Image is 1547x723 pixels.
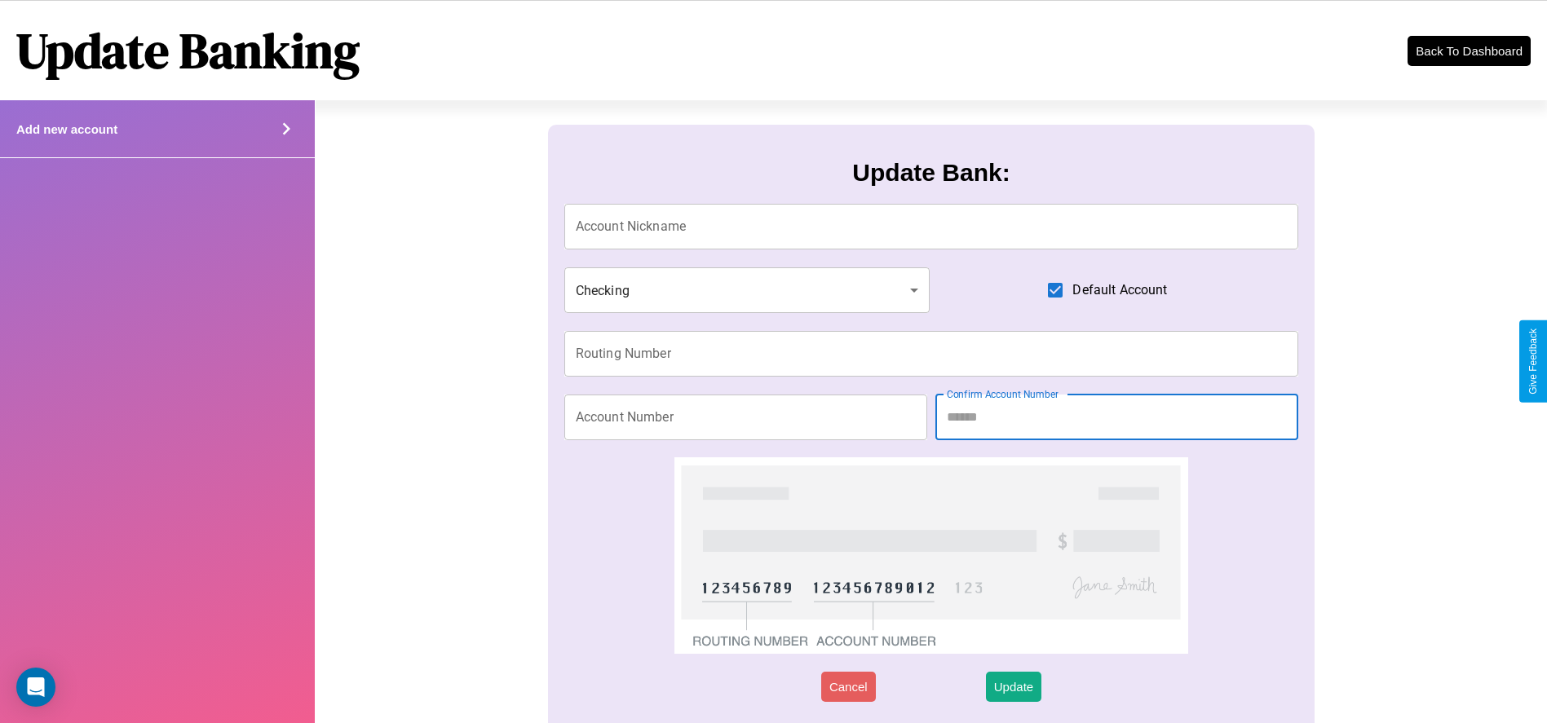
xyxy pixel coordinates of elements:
[674,457,1189,654] img: check
[852,159,1010,187] h3: Update Bank:
[16,17,360,84] h1: Update Banking
[16,668,55,707] div: Open Intercom Messenger
[16,122,117,136] h4: Add new account
[986,672,1041,702] button: Update
[821,672,876,702] button: Cancel
[564,267,930,313] div: Checking
[1527,328,1539,395] div: Give Feedback
[947,387,1059,401] label: Confirm Account Number
[1408,36,1531,66] button: Back To Dashboard
[1072,280,1167,300] span: Default Account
